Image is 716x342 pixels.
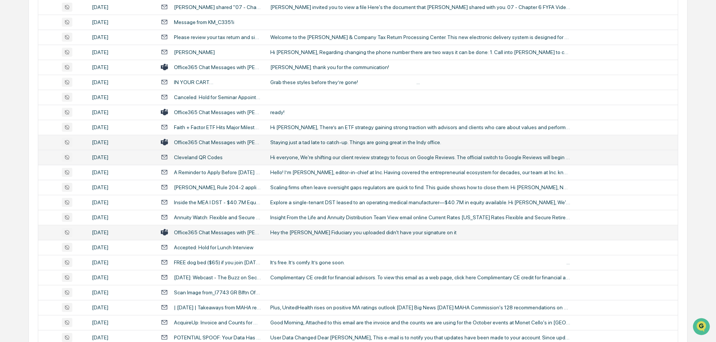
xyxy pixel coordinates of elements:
div: [DATE] [92,274,152,280]
div: [DATE] [92,109,152,115]
img: 1746055101610-c473b297-6a78-478c-a979-82029cc54cd1 [7,57,21,71]
div: [DATE] [92,334,152,340]
div: [DATE]: Webcast - The Buzz on Secondaries: What Are They and Why Investors Want In - [DATE] Credit [174,274,261,280]
div: [DATE] [92,139,152,145]
div: AcquireUp: Invoice and Counts for October Monte Cello's Events [174,319,261,325]
div: We're available if you need us! [25,65,95,71]
div: [DATE] [92,19,152,25]
div: [DATE] [92,154,152,160]
div: ready! [270,109,570,115]
div: Grab these styles before they’re gone! ͏‌ ͏‌ ͏‌ ͏‌ ͏‌ ͏‌ ͏‌ ͏‌ ͏‌ ͏‌ ͏‌ ͏‌ ͏‌ ͏‌ ͏‌ ͏‌ ͏‌ ͏‌ ͏‌ ͏... [270,79,570,85]
div: Good Morning, Attached to this email are the invoice and the counts we are using for the October ... [270,319,570,325]
div: [DATE] [92,319,152,325]
a: 🗄️Attestations [51,92,96,105]
div: [DATE] [92,34,152,40]
div: Please review your tax return and sign your e-file forms [174,34,261,40]
div: Welcome to the [PERSON_NAME] & Company Tax Return Processing Center. This new electronic delivery... [270,34,570,40]
div: Plus, UnitedHealth rises on positive MA ratings outlook [DATE] Big News [DATE] MAHA Commission's ... [270,304,570,310]
div: [PERSON_NAME] shared "07 - Chapter 6 FYFA Video Series Outline" with you [174,4,261,10]
div: Faith + Factor ETF Hits Major Milestones [174,124,261,130]
div: User Data Changed Dear [PERSON_NAME], This e-mail is to notify you that updates have been made to... [270,334,570,340]
div: Message from KM_C3351i [174,19,234,25]
div: [DATE] [92,169,152,175]
span: Pylon [75,127,91,133]
div: [DATE] [92,4,152,10]
div: Office365 Chat Messages with [PERSON_NAME], [PERSON_NAME] on [DATE] [174,139,261,145]
div: Insight From the Life and Annuity Distribution Team View email online Current Rates [US_STATE] Ra... [270,214,570,220]
div: Canceled: Hold for Seminar Appointment [GEOGRAPHIC_DATA] [174,94,261,100]
span: Preclearance [15,95,48,102]
div: [PERSON_NAME] invited you to view a file Here's the document that [PERSON_NAME] shared with you. ... [270,4,570,10]
div: [DATE] [92,124,152,130]
div: Office365 Chat Messages with [PERSON_NAME], [PERSON_NAME], [PERSON_NAME], [PERSON_NAME], [PERSON_... [174,64,261,70]
div: FREE dog bed ($65) if you join [DATE]. No bones about it. [174,259,261,265]
div: Hey the [PERSON_NAME] Fiduciary you uploaded didn't have your signature on it [270,229,570,235]
div: Office365 Chat Messages with [PERSON_NAME], [PERSON_NAME] on [DATE] [174,229,261,235]
div: | [DATE] | Takeaways from MAHA report on children's health; Hospital margins soften in July [174,304,261,310]
div: Scaling firms often leave oversight gaps regulators are quick to find. This guide shows how to cl... [270,184,570,190]
div: Explore a single-tenant DST leased to an operating medical manufacturer—$40.7M in equity availabl... [270,199,570,205]
div: Hi [PERSON_NAME], Regarding changing the phone number there are two ways it can be done: 1. Call ... [270,49,570,55]
div: [DATE] [92,79,152,85]
div: 🗄️ [54,95,60,101]
div: 🖐️ [7,95,13,101]
button: Start new chat [127,60,136,69]
div: A Reminder to Apply Before [DATE] Best in Business Final Deadline [174,169,261,175]
div: Complimentary CE credit for financial advisors. To view this email as a web page, click here Comp... [270,274,570,280]
div: Office365 Chat Messages with [PERSON_NAME], [PERSON_NAME] on [DATE] [174,109,261,115]
a: 🔎Data Lookup [4,106,50,119]
div: [DATE] [92,49,152,55]
div: [DATE] [92,244,152,250]
div: Start new chat [25,57,123,65]
div: Hi [PERSON_NAME], There’s an ETF strategy gaining strong traction with advisors and clients who c... [270,124,570,130]
div: Cleveland QR Codes [174,154,223,160]
iframe: Open customer support [692,317,712,337]
span: Data Lookup [15,109,47,116]
div: IN YOUR CART… [174,79,213,85]
div: [DATE] [92,184,152,190]
div: Annuity Watch: Flexible and Secure Retirement Solutions [174,214,261,220]
div: [PERSON_NAME] [174,49,215,55]
div: [DATE] [92,199,152,205]
div: It’s free. It’s comfy. It’s gone soon. ͏ ͏ ͏ ͏ ͏ ͏ ͏ ͏ ͏ ͏ ͏ ͏ ͏ ͏ ͏ ͏ ͏ ͏ ͏ ͏ ͏ ͏ ͏ ͏ ͏ ͏ ͏ ͏ ͏ ... [270,259,570,265]
div: Inside the MEA I DST - $40.7M Equity Still Open [174,199,261,205]
div: [DATE] [92,214,152,220]
a: 🖐️Preclearance [4,92,51,105]
div: [DATE] [92,64,152,70]
div: [DATE] [92,229,152,235]
div: [DATE] [92,94,152,100]
div: Accepted: Hold for Lunch Interview [174,244,253,250]
p: How can we help? [7,16,136,28]
div: Hello! I’m [PERSON_NAME], editor-in-chief at Inc. Having covered the entrepreneurial ecosystem fo... [270,169,570,175]
div: Scan Image from_I7743 GR Blftn Office [174,289,261,295]
a: Powered byPylon [53,127,91,133]
div: [DATE] [92,304,152,310]
div: [PERSON_NAME], Rule 204-2 applies to every message you send to clients [174,184,261,190]
div: 🔎 [7,110,13,116]
div: [PERSON_NAME]. thank you for the communication! [270,64,570,70]
div: [DATE] [92,259,152,265]
div: Staying just a tad late to catch-up. Things are going great in the Indy office. [270,139,570,145]
div: Hi everyone, We're shifting our client review strategy to focus on Google Reviews. The official s... [270,154,570,160]
div: POTENTIAL SPOOF: Your Data Has Changed; You May Need To Re-sign Your Application! [174,334,261,340]
div: [DATE] [92,289,152,295]
span: Attestations [62,95,93,102]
